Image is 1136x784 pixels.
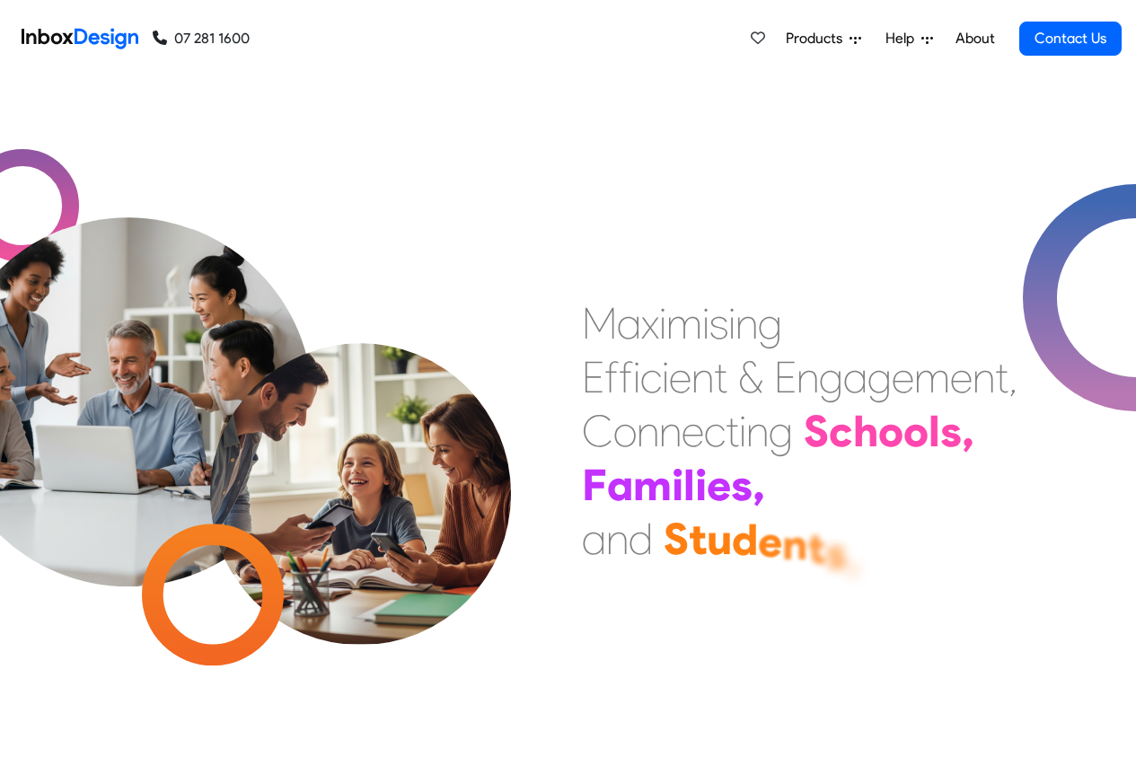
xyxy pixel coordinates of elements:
div: l [683,458,695,512]
div: u [707,512,732,566]
div: i [662,350,669,404]
div: , [753,458,765,512]
div: h [853,404,878,458]
div: a [582,512,606,566]
div: Maximising Efficient & Engagement, Connecting Schools, Families, and Students. [582,296,1017,566]
div: e [707,458,731,512]
div: l [929,404,940,458]
div: d [629,512,653,566]
div: t [689,512,707,566]
div: m [666,296,702,350]
div: a [607,458,633,512]
div: g [819,350,843,404]
div: n [973,350,995,404]
div: e [758,515,782,568]
div: S [804,404,829,458]
div: t [995,350,1008,404]
div: , [962,404,974,458]
img: parents_with_child.png [172,269,549,645]
div: o [613,404,637,458]
div: g [769,404,793,458]
div: n [797,350,819,404]
div: s [940,404,962,458]
div: . [847,532,859,586]
div: n [782,517,807,571]
div: g [758,296,782,350]
a: About [950,21,1000,57]
div: m [914,350,950,404]
div: s [825,526,847,580]
div: t [726,404,739,458]
div: i [672,458,683,512]
span: Products [786,28,850,49]
div: o [903,404,929,458]
div: d [732,513,758,567]
div: x [641,296,659,350]
div: F [582,458,607,512]
div: E [774,350,797,404]
div: i [728,296,735,350]
div: s [709,296,728,350]
div: m [633,458,672,512]
div: n [691,350,714,404]
div: c [640,350,662,404]
div: a [843,350,867,404]
a: Products [779,21,868,57]
div: g [867,350,892,404]
div: n [735,296,758,350]
a: 07 281 1600 [153,28,250,49]
div: c [704,404,726,458]
div: e [892,350,914,404]
div: & [738,350,763,404]
div: n [659,404,682,458]
div: E [582,350,604,404]
div: M [582,296,617,350]
div: t [714,350,727,404]
div: i [702,296,709,350]
div: o [878,404,903,458]
a: Contact Us [1019,22,1122,56]
div: e [950,350,973,404]
div: t [807,521,825,575]
span: Help [885,28,921,49]
div: C [582,404,613,458]
div: e [682,404,704,458]
div: a [617,296,641,350]
div: S [664,512,689,566]
div: , [1008,350,1017,404]
div: n [606,512,629,566]
div: i [695,458,707,512]
div: s [731,458,753,512]
div: n [637,404,659,458]
div: i [633,350,640,404]
div: e [669,350,691,404]
a: Help [878,21,940,57]
div: f [619,350,633,404]
div: n [746,404,769,458]
div: i [659,296,666,350]
div: i [739,404,746,458]
div: c [829,404,853,458]
div: f [604,350,619,404]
